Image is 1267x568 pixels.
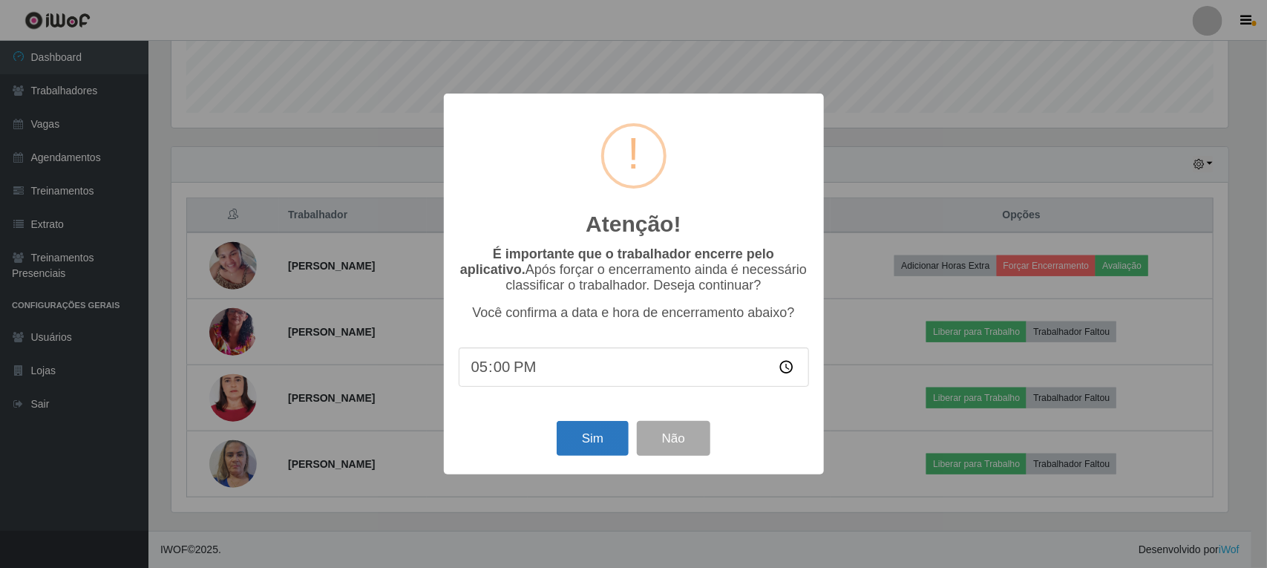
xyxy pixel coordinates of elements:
p: Após forçar o encerramento ainda é necessário classificar o trabalhador. Deseja continuar? [459,247,809,293]
button: Não [637,421,710,456]
button: Sim [557,421,629,456]
h2: Atenção! [586,211,681,238]
b: É importante que o trabalhador encerre pelo aplicativo. [460,247,774,277]
p: Você confirma a data e hora de encerramento abaixo? [459,305,809,321]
